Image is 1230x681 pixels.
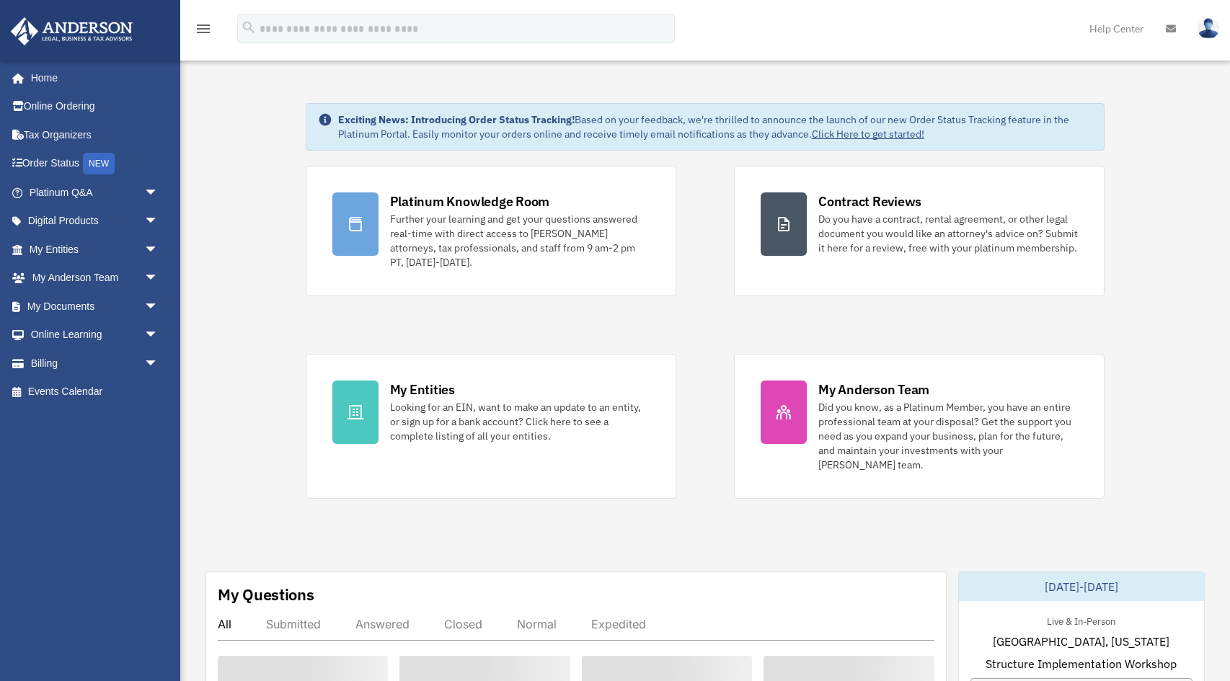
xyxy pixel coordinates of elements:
div: Normal [517,617,557,631]
a: Platinum Knowledge Room Further your learning and get your questions answered real-time with dire... [306,166,676,296]
span: Structure Implementation Workshop [986,655,1177,672]
a: Billingarrow_drop_down [10,349,180,378]
a: My Entitiesarrow_drop_down [10,235,180,264]
a: My Anderson Teamarrow_drop_down [10,264,180,293]
div: Platinum Knowledge Room [390,192,550,210]
span: arrow_drop_down [144,178,173,208]
div: My Anderson Team [818,380,929,399]
div: Based on your feedback, we're thrilled to announce the launch of our new Order Status Tracking fe... [338,112,1093,141]
a: Online Ordering [10,92,180,121]
div: Contract Reviews [818,192,921,210]
a: My Anderson Team Did you know, as a Platinum Member, you have an entire professional team at your... [734,354,1105,499]
div: My Questions [218,584,314,605]
a: My Entities Looking for an EIN, want to make an update to an entity, or sign up for a bank accoun... [306,354,676,499]
div: Further your learning and get your questions answered real-time with direct access to [PERSON_NAM... [390,212,650,270]
div: All [218,617,231,631]
div: Live & In-Person [1035,613,1127,628]
i: search [241,19,257,35]
span: arrow_drop_down [144,264,173,293]
a: My Documentsarrow_drop_down [10,292,180,321]
div: [DATE]-[DATE] [959,572,1205,601]
a: Order StatusNEW [10,149,180,179]
div: Did you know, as a Platinum Member, you have an entire professional team at your disposal? Get th... [818,400,1078,472]
a: Tax Organizers [10,120,180,149]
a: Home [10,63,173,92]
div: Expedited [591,617,646,631]
a: Platinum Q&Aarrow_drop_down [10,178,180,207]
span: arrow_drop_down [144,235,173,264]
span: arrow_drop_down [144,321,173,350]
div: Do you have a contract, rental agreement, or other legal document you would like an attorney's ad... [818,212,1078,255]
div: Looking for an EIN, want to make an update to an entity, or sign up for a bank account? Click her... [390,400,650,443]
i: menu [195,20,212,37]
div: Answered [355,617,410,631]
a: Online Learningarrow_drop_down [10,321,180,350]
a: Contract Reviews Do you have a contract, rental agreement, or other legal document you would like... [734,166,1105,296]
span: arrow_drop_down [144,292,173,321]
img: User Pic [1198,18,1219,39]
a: Events Calendar [10,378,180,406]
div: My Entities [390,380,455,399]
div: Submitted [266,617,321,631]
span: arrow_drop_down [144,207,173,236]
div: NEW [83,153,115,174]
img: Anderson Advisors Platinum Portal [6,17,137,45]
span: [GEOGRAPHIC_DATA], [US_STATE] [993,633,1169,650]
a: menu [195,25,212,37]
div: Closed [444,617,482,631]
span: arrow_drop_down [144,349,173,378]
strong: Exciting News: Introducing Order Status Tracking! [338,113,575,126]
a: Digital Productsarrow_drop_down [10,207,180,236]
a: Click Here to get started! [812,128,924,141]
